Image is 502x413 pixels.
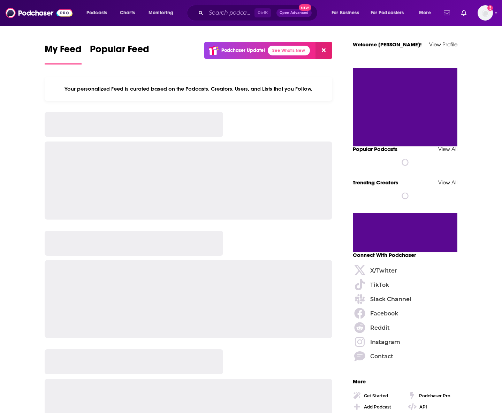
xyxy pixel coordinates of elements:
a: Add Podcast [353,403,402,411]
p: Podchaser Update! [221,47,265,53]
div: Your personalized Feed is curated based on the Podcasts, Creators, Users, and Lists that you Follow. [45,77,332,101]
button: open menu [414,7,440,18]
span: Ctrl K [254,8,271,17]
div: Podchaser Pro [419,393,450,398]
a: Trending Creators [353,179,398,186]
span: Slack Channel [370,297,411,302]
span: Monitoring [149,8,173,18]
div: Get Started [364,393,388,398]
span: Contact [370,354,393,359]
a: Facebook [353,308,457,319]
span: Connect With Podchaser [353,252,416,258]
span: Open Advanced [280,11,309,15]
a: Instagram [353,336,457,348]
img: Podchaser - Follow, Share and Rate Podcasts [6,6,73,20]
span: Popular Feed [90,43,149,59]
a: Slack Channel [353,293,457,305]
span: Charts [120,8,135,18]
svg: Add a profile image [487,5,493,11]
button: open menu [144,7,182,18]
a: Welcome [PERSON_NAME]! [353,41,422,48]
input: Search podcasts, credits, & more... [206,7,254,18]
span: Facebook [370,311,398,316]
a: View All [438,146,457,152]
div: Search podcasts, credits, & more... [193,5,324,21]
a: X/Twitter [353,265,457,276]
a: Popular Podcasts [353,146,397,152]
a: Show notifications dropdown [458,7,469,19]
button: Show profile menu [478,5,493,21]
button: Open AdvancedNew [276,9,312,17]
span: TikTok [370,282,389,288]
span: My Feed [45,43,82,59]
a: Podchaser Pro [408,391,457,400]
button: open menu [366,7,414,18]
div: API [419,404,427,410]
div: Add Podcast [364,404,391,410]
span: More [353,378,366,385]
span: New [299,4,311,11]
a: Contact [353,351,457,362]
a: View All [438,179,457,186]
a: Show notifications dropdown [441,7,453,19]
a: View Profile [429,41,457,48]
a: My Feed [45,43,82,64]
button: open menu [82,7,116,18]
a: API [408,403,457,411]
span: Logged in as evankrask [478,5,493,21]
span: Reddit [370,325,390,331]
span: For Podcasters [371,8,404,18]
span: Podcasts [86,8,107,18]
span: Instagram [370,339,400,345]
a: Reddit [353,322,457,334]
a: See What's New [268,46,310,55]
a: Popular Feed [90,43,149,64]
a: TikTok [353,279,457,291]
span: More [419,8,431,18]
a: Charts [115,7,139,18]
button: open menu [327,7,368,18]
span: For Business [332,8,359,18]
span: X/Twitter [370,268,397,274]
img: User Profile [478,5,493,21]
